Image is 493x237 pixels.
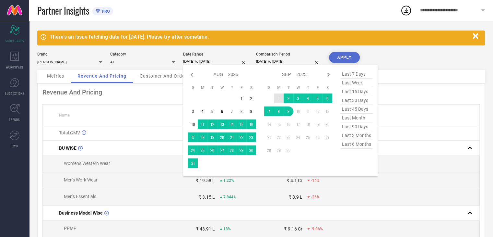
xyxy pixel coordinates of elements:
td: Fri Aug 08 2025 [237,106,246,116]
button: APPLY [329,52,360,63]
th: Friday [237,85,246,90]
span: PRO [100,9,110,14]
td: Mon Sep 29 2025 [274,145,284,155]
span: last month [340,114,373,122]
td: Fri Sep 05 2025 [313,94,323,103]
td: Tue Aug 05 2025 [207,106,217,116]
td: Wed Sep 17 2025 [293,119,303,129]
td: Wed Aug 20 2025 [217,132,227,142]
span: 7,844% [223,195,236,199]
td: Sat Aug 30 2025 [246,145,256,155]
input: Select comparison period [256,58,321,65]
span: Revenue And Pricing [77,73,126,79]
td: Thu Aug 21 2025 [227,132,237,142]
span: Total GMV [59,130,80,135]
td: Tue Sep 30 2025 [284,145,293,155]
td: Mon Sep 08 2025 [274,106,284,116]
th: Saturday [323,85,332,90]
td: Sat Aug 23 2025 [246,132,256,142]
th: Saturday [246,85,256,90]
td: Sun Sep 07 2025 [264,106,274,116]
th: Friday [313,85,323,90]
div: Date Range [183,52,248,56]
td: Thu Sep 25 2025 [303,132,313,142]
td: Fri Sep 12 2025 [313,106,323,116]
td: Sat Sep 13 2025 [323,106,332,116]
div: ₹ 43.91 L [196,226,215,231]
div: Revenue And Pricing [42,88,480,96]
span: 13% [223,227,231,231]
td: Mon Sep 22 2025 [274,132,284,142]
th: Tuesday [207,85,217,90]
td: Sat Sep 27 2025 [323,132,332,142]
span: 1.22% [223,178,234,183]
td: Mon Aug 04 2025 [198,106,207,116]
th: Sunday [188,85,198,90]
td: Sun Aug 03 2025 [188,106,198,116]
td: Wed Sep 03 2025 [293,94,303,103]
span: -14% [311,178,320,183]
th: Tuesday [284,85,293,90]
span: -26% [311,195,320,199]
th: Sunday [264,85,274,90]
td: Tue Sep 02 2025 [284,94,293,103]
th: Thursday [303,85,313,90]
td: Wed Sep 10 2025 [293,106,303,116]
span: Customer And Orders [140,73,189,79]
td: Wed Aug 13 2025 [217,119,227,129]
td: Mon Aug 11 2025 [198,119,207,129]
td: Tue Aug 19 2025 [207,132,217,142]
div: Comparison Period [256,52,321,56]
div: ₹ 4.1 Cr [287,178,302,183]
th: Monday [198,85,207,90]
div: There's an issue fetching data for [DATE]. Please try after sometime. [50,34,469,40]
td: Sun Aug 24 2025 [188,145,198,155]
span: SUGGESTIONS [5,91,25,96]
span: last 90 days [340,122,373,131]
td: Thu Aug 14 2025 [227,119,237,129]
span: last 6 months [340,140,373,149]
span: Partner Insights [37,4,89,17]
td: Sun Aug 31 2025 [188,158,198,168]
div: Brand [37,52,102,56]
span: last 7 days [340,70,373,79]
td: Sun Sep 21 2025 [264,132,274,142]
span: BU WISE [59,145,76,151]
td: Thu Aug 07 2025 [227,106,237,116]
div: Next month [324,71,332,79]
td: Tue Aug 26 2025 [207,145,217,155]
td: Tue Aug 12 2025 [207,119,217,129]
span: last 45 days [340,105,373,114]
th: Wednesday [293,85,303,90]
span: Men's Essentials [64,194,96,199]
span: -9.06% [311,227,323,231]
td: Sun Aug 10 2025 [188,119,198,129]
td: Tue Sep 16 2025 [284,119,293,129]
span: SCORECARDS [5,38,24,43]
div: Previous month [188,71,196,79]
span: Business Model Wise [59,210,103,216]
span: TRENDS [9,117,20,122]
div: Category [110,52,175,56]
input: Select date range [183,58,248,65]
td: Sun Sep 14 2025 [264,119,274,129]
td: Mon Sep 15 2025 [274,119,284,129]
div: ₹ 9.16 Cr [284,226,302,231]
td: Thu Aug 28 2025 [227,145,237,155]
span: Name [59,113,70,118]
th: Wednesday [217,85,227,90]
td: Mon Sep 01 2025 [274,94,284,103]
div: ₹ 8.9 L [288,194,302,200]
td: Fri Sep 26 2025 [313,132,323,142]
th: Thursday [227,85,237,90]
span: last 3 months [340,131,373,140]
td: Fri Aug 22 2025 [237,132,246,142]
td: Wed Aug 27 2025 [217,145,227,155]
span: Women's Western Wear [64,161,110,166]
td: Thu Sep 11 2025 [303,106,313,116]
td: Sun Sep 28 2025 [264,145,274,155]
span: WORKSPACE [6,65,24,69]
span: Men's Work Wear [64,177,98,182]
td: Thu Sep 18 2025 [303,119,313,129]
td: Wed Aug 06 2025 [217,106,227,116]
